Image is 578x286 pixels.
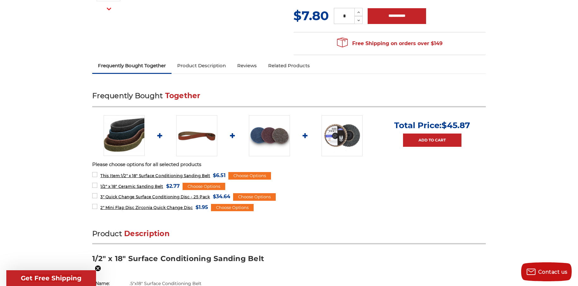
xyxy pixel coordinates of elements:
div: Get Free ShippingClose teaser [6,270,96,286]
div: Choose Options [228,172,271,180]
p: Total Price: [394,120,470,130]
div: Choose Options [183,183,225,190]
span: $2.77 [166,182,180,190]
span: 2" Mini Flap Disc Zirconia Quick Change Disc [100,205,193,210]
a: Add to Cart [403,134,461,147]
p: Please choose options for all selected products [92,161,486,168]
button: Next [101,2,117,16]
span: 1/2" x 18" Surface Conditioning Sanding Belt [100,173,210,178]
button: Close teaser [95,265,101,271]
span: Product [92,229,122,238]
span: $6.51 [213,171,226,180]
span: Contact us [538,269,568,275]
img: Surface Conditioning Sanding Belts [104,115,145,156]
span: 3" Quick Change Surface Conditioning Disc - 25 Pack [100,194,210,199]
span: $7.80 [293,8,329,23]
h3: 1/2" x 18" Surface Conditioning Sanding Belt [92,254,486,268]
a: Reviews [232,59,262,73]
div: Choose Options [211,204,254,212]
span: Together [165,91,201,100]
span: Frequently Bought [92,91,163,100]
strong: This Item: [100,173,121,178]
span: 1/2" x 18" Ceramic Sanding Belt [100,184,163,189]
span: Description [124,229,170,238]
span: $1.95 [196,203,208,212]
span: $45.87 [442,120,470,130]
span: Free Shipping on orders over $149 [337,37,443,50]
div: Choose Options [233,193,276,201]
a: Product Description [172,59,232,73]
button: Contact us [521,262,572,281]
a: Related Products [262,59,316,73]
span: Get Free Shipping [21,274,81,282]
span: $34.64 [213,192,230,201]
a: Frequently Bought Together [92,59,172,73]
